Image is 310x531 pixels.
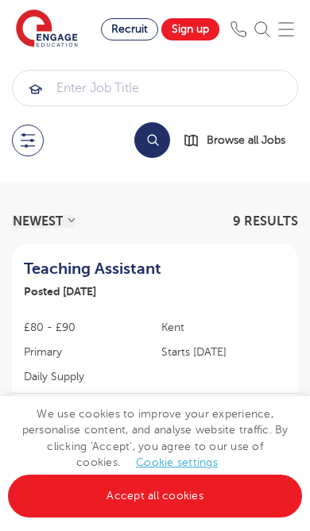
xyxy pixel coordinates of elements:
[16,10,78,49] img: Engage Education
[278,21,294,37] img: Mobile Menu
[24,344,149,360] p: Primary
[24,319,149,336] p: £80 - £90
[161,319,287,336] span: Kent
[101,18,158,40] a: Recruit
[183,131,298,149] a: Browse all Jobs
[24,260,286,279] a: Teaching Assistant
[111,23,148,35] span: Recruit
[8,475,302,518] a: Accept all cookies
[24,285,96,298] span: Posted [DATE]
[161,18,219,40] a: Sign up
[136,456,218,468] a: Cookie settings
[24,368,149,385] p: Daily Supply
[231,21,246,37] img: Phone
[134,122,170,158] button: Search
[13,71,297,106] input: Submit
[8,408,302,502] span: We use cookies to improve your experience, personalise content, and analyse website traffic. By c...
[207,131,285,149] span: Browse all Jobs
[161,344,287,360] p: Starts [DATE]
[12,70,298,106] div: Submit
[233,214,298,229] span: 9 RESULTS
[254,21,270,37] img: Search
